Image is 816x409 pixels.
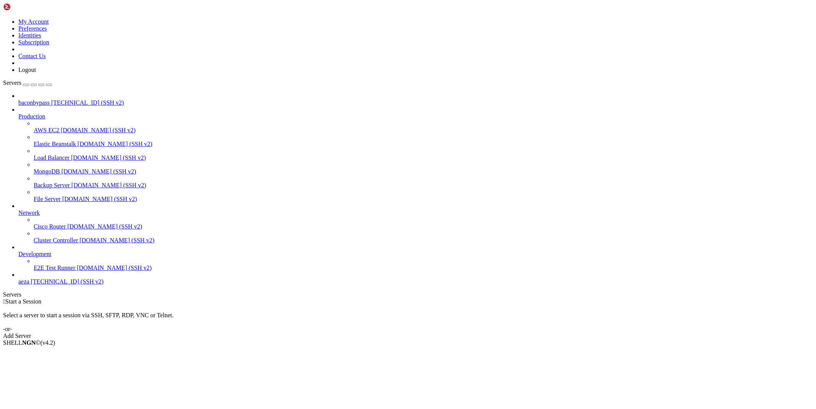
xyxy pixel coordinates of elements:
[18,106,813,203] li: Production
[34,265,75,271] span: E2E Test Runner
[18,271,813,285] li: aeza [TECHNICAL_ID] (SSH v2)
[18,251,813,258] a: Development
[18,113,813,120] a: Production
[34,196,813,203] a: File Server [DOMAIN_NAME] (SSH v2)
[3,80,21,86] span: Servers
[5,298,41,305] span: Start a Session
[67,223,142,230] span: [DOMAIN_NAME] (SSH v2)
[61,127,136,133] span: [DOMAIN_NAME] (SSH v2)
[34,161,813,175] li: MongoDB [DOMAIN_NAME] (SSH v2)
[34,168,60,175] span: MongoDB
[18,251,51,257] span: Development
[3,305,813,333] div: Select a server to start a session via SSH, SFTP, RDP, VNC or Telnet. -or-
[34,216,813,230] li: Cisco Router [DOMAIN_NAME] (SSH v2)
[77,265,152,271] span: [DOMAIN_NAME] (SSH v2)
[18,209,40,216] span: Network
[3,291,813,298] div: Servers
[22,339,36,346] b: NGN
[18,39,49,45] a: Subscription
[34,154,70,161] span: Load Balancer
[34,182,813,189] a: Backup Server [DOMAIN_NAME] (SSH v2)
[18,67,36,73] a: Logout
[71,154,146,161] span: [DOMAIN_NAME] (SSH v2)
[18,278,29,285] span: aeza
[34,237,813,244] a: Cluster Controller [DOMAIN_NAME] (SSH v2)
[61,168,136,175] span: [DOMAIN_NAME] (SSH v2)
[34,134,813,148] li: Elastic Beanstalk [DOMAIN_NAME] (SSH v2)
[18,209,813,216] a: Network
[18,99,813,106] a: baconbypass [TECHNICAL_ID] (SSH v2)
[34,265,813,271] a: E2E Test Runner [DOMAIN_NAME] (SSH v2)
[34,127,813,134] a: AWS EC2 [DOMAIN_NAME] (SSH v2)
[18,53,46,59] a: Contact Us
[34,141,76,147] span: Elastic Beanstalk
[18,18,49,25] a: My Account
[34,189,813,203] li: File Server [DOMAIN_NAME] (SSH v2)
[34,168,813,175] a: MongoDB [DOMAIN_NAME] (SSH v2)
[18,203,813,244] li: Network
[3,3,47,11] img: Shellngn
[31,278,103,285] span: [TECHNICAL_ID] (SSH v2)
[34,141,813,148] a: Elastic Beanstalk [DOMAIN_NAME] (SSH v2)
[3,339,55,346] span: SHELL ©
[18,278,813,285] a: aeza [TECHNICAL_ID] (SSH v2)
[51,99,124,106] span: [TECHNICAL_ID] (SSH v2)
[18,99,50,106] span: baconbypass
[41,339,55,346] span: 4.2.0
[18,32,41,39] a: Identities
[18,93,813,106] li: baconbypass [TECHNICAL_ID] (SSH v2)
[72,182,147,188] span: [DOMAIN_NAME] (SSH v2)
[34,127,59,133] span: AWS EC2
[80,237,155,243] span: [DOMAIN_NAME] (SSH v2)
[34,154,813,161] a: Load Balancer [DOMAIN_NAME] (SSH v2)
[3,333,813,339] div: Add Server
[18,113,45,120] span: Production
[34,182,70,188] span: Backup Server
[3,80,52,86] a: Servers
[34,223,66,230] span: Cisco Router
[18,244,813,271] li: Development
[18,25,47,32] a: Preferences
[34,120,813,134] li: AWS EC2 [DOMAIN_NAME] (SSH v2)
[62,196,137,202] span: [DOMAIN_NAME] (SSH v2)
[34,223,813,230] a: Cisco Router [DOMAIN_NAME] (SSH v2)
[34,237,78,243] span: Cluster Controller
[34,258,813,271] li: E2E Test Runner [DOMAIN_NAME] (SSH v2)
[78,141,153,147] span: [DOMAIN_NAME] (SSH v2)
[34,175,813,189] li: Backup Server [DOMAIN_NAME] (SSH v2)
[3,298,5,305] span: 
[34,196,61,202] span: File Server
[34,230,813,244] li: Cluster Controller [DOMAIN_NAME] (SSH v2)
[34,148,813,161] li: Load Balancer [DOMAIN_NAME] (SSH v2)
